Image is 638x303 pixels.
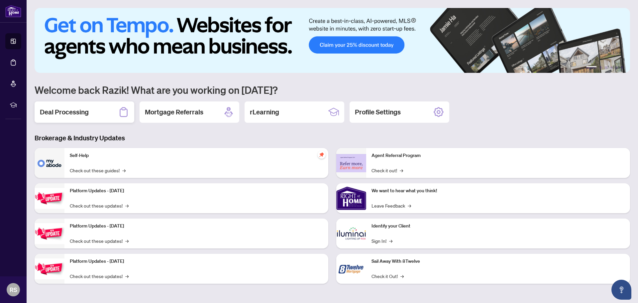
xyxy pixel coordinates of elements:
[336,154,366,172] img: Agent Referral Program
[70,202,129,209] a: Check out these updates!→
[70,237,129,244] a: Check out these updates!→
[35,8,630,73] img: Slide 0
[10,285,17,294] span: RS
[372,237,392,244] a: Sign In!→
[35,83,630,96] h1: Welcome back Razik! What are you working on [DATE]?
[586,66,597,69] button: 1
[355,107,401,117] h2: Profile Settings
[70,223,323,230] p: Platform Updates - [DATE]
[400,167,403,174] span: →
[70,187,323,195] p: Platform Updates - [DATE]
[35,188,64,209] img: Platform Updates - July 21, 2025
[599,66,602,69] button: 2
[372,202,411,209] a: Leave Feedback→
[372,152,625,159] p: Agent Referral Program
[372,167,403,174] a: Check it out!→
[35,258,64,279] img: Platform Updates - June 23, 2025
[40,107,89,117] h2: Deal Processing
[336,183,366,213] img: We want to hear what you think!
[605,66,607,69] button: 3
[35,148,64,178] img: Self-Help
[145,107,203,117] h2: Mortgage Referrals
[372,258,625,265] p: Sail Away With 8Twelve
[611,280,631,300] button: Open asap
[336,254,366,284] img: Sail Away With 8Twelve
[70,258,323,265] p: Platform Updates - [DATE]
[125,272,129,280] span: →
[35,133,630,143] h3: Brokerage & Industry Updates
[70,152,323,159] p: Self-Help
[372,187,625,195] p: We want to hear what you think!
[372,272,404,280] a: Check it Out!→
[70,272,129,280] a: Check out these updates!→
[615,66,618,69] button: 5
[400,272,404,280] span: →
[70,167,126,174] a: Check out these guides!→
[122,167,126,174] span: →
[389,237,392,244] span: →
[318,151,326,159] span: pushpin
[336,219,366,248] img: Identify your Client
[621,66,623,69] button: 6
[372,223,625,230] p: Identify your Client
[35,223,64,244] img: Platform Updates - July 8, 2025
[250,107,279,117] h2: rLearning
[5,5,21,17] img: logo
[610,66,613,69] button: 4
[408,202,411,209] span: →
[125,202,129,209] span: →
[125,237,129,244] span: →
